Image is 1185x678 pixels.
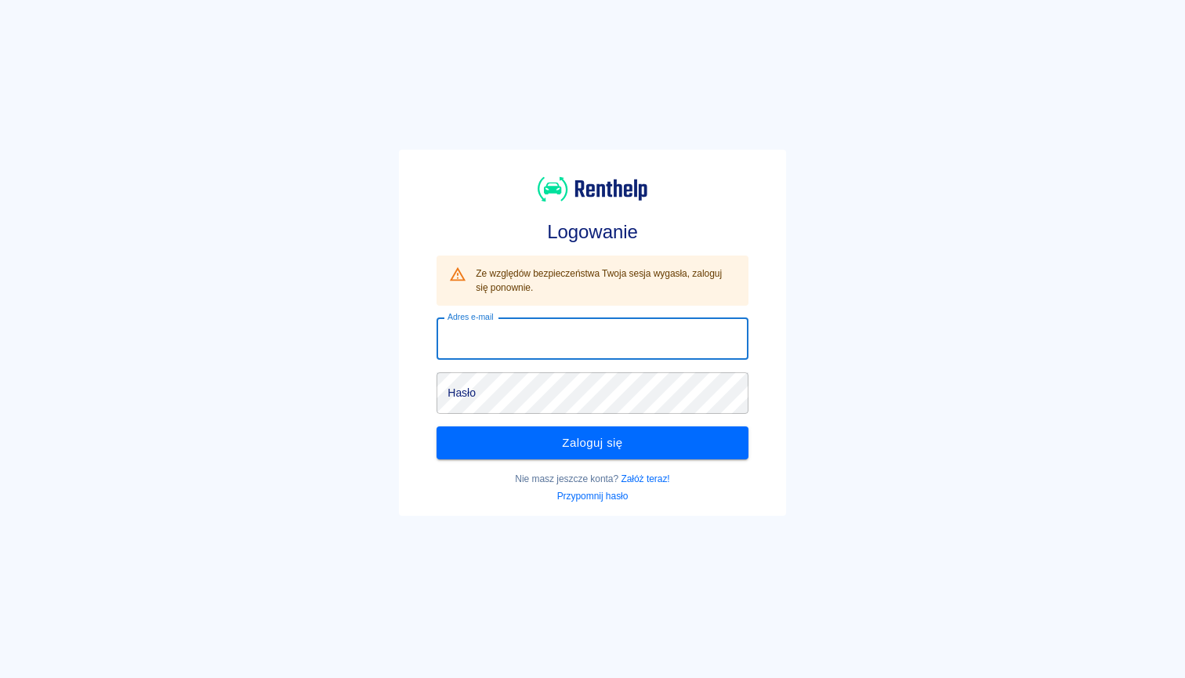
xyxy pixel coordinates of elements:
h3: Logowanie [437,221,748,243]
button: Zaloguj się [437,426,748,459]
a: Przypomnij hasło [557,491,629,502]
p: Nie masz jeszcze konta? [437,472,748,486]
div: Ze względów bezpieczeństwa Twoja sesja wygasła, zaloguj się ponownie. [476,260,735,301]
label: Adres e-mail [448,311,493,323]
img: Renthelp logo [538,175,647,204]
a: Załóż teraz! [621,473,669,484]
